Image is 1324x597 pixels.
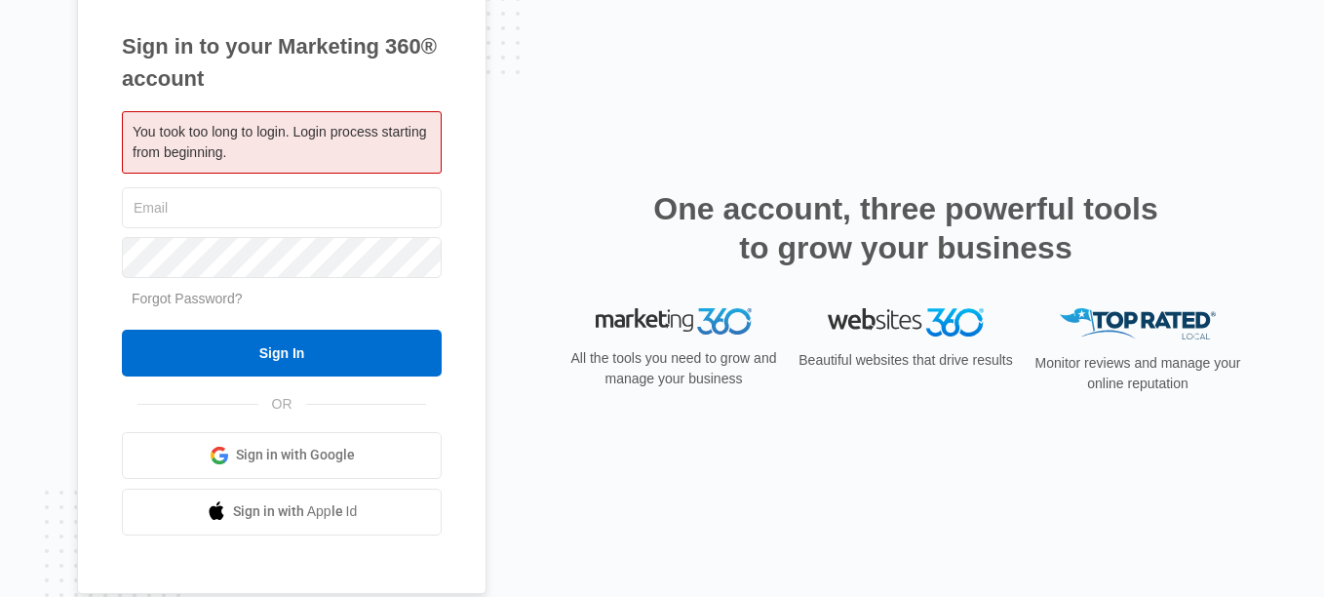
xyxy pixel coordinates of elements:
[122,489,442,536] a: Sign in with Apple Id
[122,330,442,377] input: Sign In
[133,124,426,160] span: You took too long to login. Login process starting from beginning.
[258,394,306,415] span: OR
[233,501,358,522] span: Sign in with Apple Id
[1029,353,1247,394] p: Monitor reviews and manage your online reputation
[132,291,243,306] a: Forgot Password?
[596,308,752,336] img: Marketing 360
[797,350,1015,371] p: Beautiful websites that drive results
[828,308,984,337] img: Websites 360
[122,187,442,228] input: Email
[122,432,442,479] a: Sign in with Google
[565,348,783,389] p: All the tools you need to grow and manage your business
[122,30,442,95] h1: Sign in to your Marketing 360® account
[1060,308,1216,340] img: Top Rated Local
[647,189,1164,267] h2: One account, three powerful tools to grow your business
[236,445,355,465] span: Sign in with Google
